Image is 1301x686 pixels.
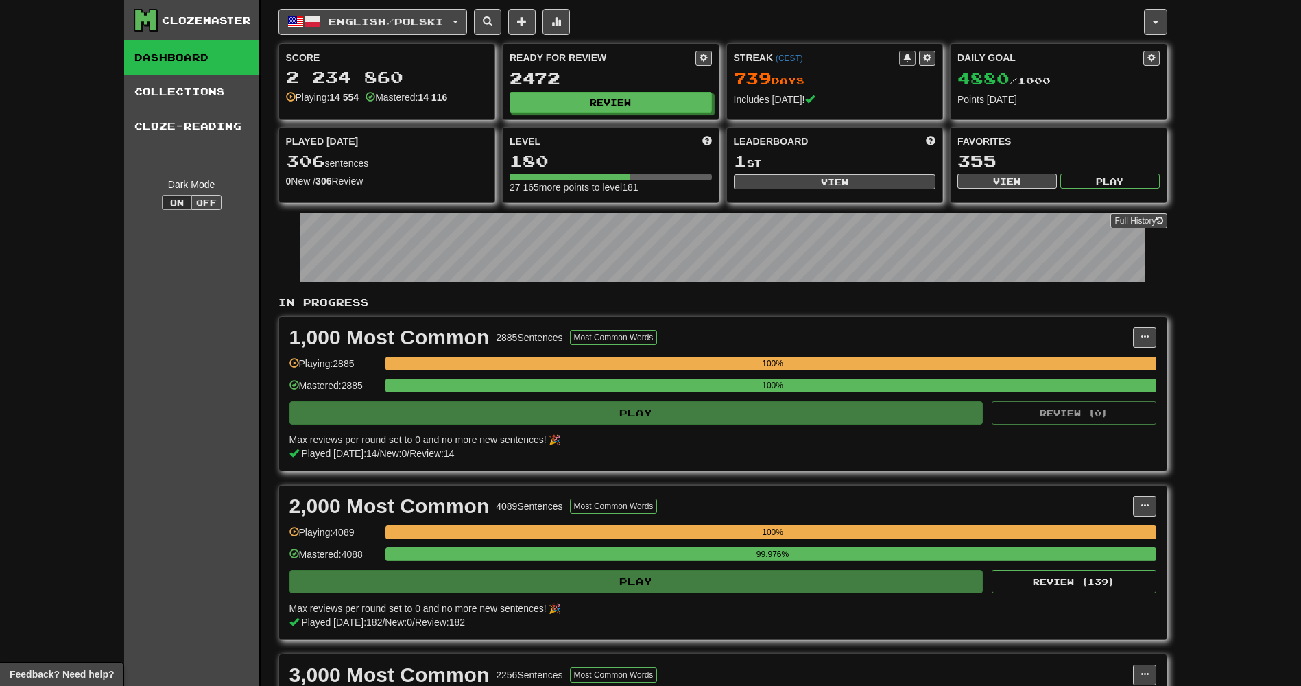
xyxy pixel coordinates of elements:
[377,448,380,459] span: /
[289,602,1148,615] div: Max reviews per round set to 0 and no more new sentences! 🎉
[289,379,379,401] div: Mastered: 2885
[286,69,488,86] div: 2 234 860
[510,152,712,169] div: 180
[412,617,415,628] span: /
[329,16,444,27] span: English / Polski
[957,93,1160,106] div: Points [DATE]
[409,448,454,459] span: Review: 14
[289,433,1148,447] div: Max reviews per round set to 0 and no more new sentences! 🎉
[390,547,1156,561] div: 99.976%
[734,152,936,170] div: st
[286,176,291,187] strong: 0
[570,330,658,345] button: Most Common Words
[286,134,359,148] span: Played [DATE]
[134,178,249,191] div: Dark Mode
[278,9,467,35] button: English/Polski
[407,448,409,459] span: /
[289,401,983,425] button: Play
[957,134,1160,148] div: Favorites
[496,331,562,344] div: 2885 Sentences
[734,51,900,64] div: Streak
[366,91,447,104] div: Mastered:
[289,327,490,348] div: 1,000 Most Common
[286,152,488,170] div: sentences
[496,499,562,513] div: 4089 Sentences
[380,448,407,459] span: New: 0
[496,668,562,682] div: 2256 Sentences
[1060,174,1160,189] button: Play
[776,54,803,63] a: (CEST)
[162,14,251,27] div: Clozemaster
[286,174,488,188] div: New / Review
[390,525,1156,539] div: 100%
[191,195,222,210] button: Off
[510,51,695,64] div: Ready for Review
[734,151,747,170] span: 1
[289,525,379,548] div: Playing: 4089
[124,75,259,109] a: Collections
[508,9,536,35] button: Add sentence to collection
[734,69,772,88] span: 739
[734,134,809,148] span: Leaderboard
[418,92,447,103] strong: 14 116
[926,134,935,148] span: This week in points, UTC
[124,109,259,143] a: Cloze-Reading
[957,174,1057,189] button: View
[992,570,1156,593] button: Review (139)
[510,180,712,194] div: 27 165 more points to level 181
[570,499,658,514] button: Most Common Words
[162,195,192,210] button: On
[570,667,658,683] button: Most Common Words
[390,357,1156,370] div: 100%
[278,296,1167,309] p: In Progress
[286,91,359,104] div: Playing:
[510,92,712,113] button: Review
[289,665,490,685] div: 3,000 Most Common
[957,152,1160,169] div: 355
[542,9,570,35] button: More stats
[301,448,377,459] span: Played [DATE]: 14
[289,357,379,379] div: Playing: 2885
[415,617,465,628] span: Review: 182
[992,401,1156,425] button: Review (0)
[385,617,412,628] span: New: 0
[474,9,501,35] button: Search sentences
[957,69,1010,88] span: 4880
[734,93,936,106] div: Includes [DATE]!
[957,51,1143,66] div: Daily Goal
[390,379,1156,392] div: 100%
[10,667,114,681] span: Open feedback widget
[286,151,325,170] span: 306
[957,75,1051,86] span: / 1000
[734,70,936,88] div: Day s
[301,617,382,628] span: Played [DATE]: 182
[510,134,540,148] span: Level
[315,176,331,187] strong: 306
[329,92,359,103] strong: 14 554
[702,134,712,148] span: Score more points to level up
[382,617,385,628] span: /
[289,496,490,517] div: 2,000 Most Common
[289,570,983,593] button: Play
[510,70,712,87] div: 2472
[1110,213,1167,228] a: Full History
[289,547,379,570] div: Mastered: 4088
[124,40,259,75] a: Dashboard
[286,51,488,64] div: Score
[734,174,936,189] button: View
